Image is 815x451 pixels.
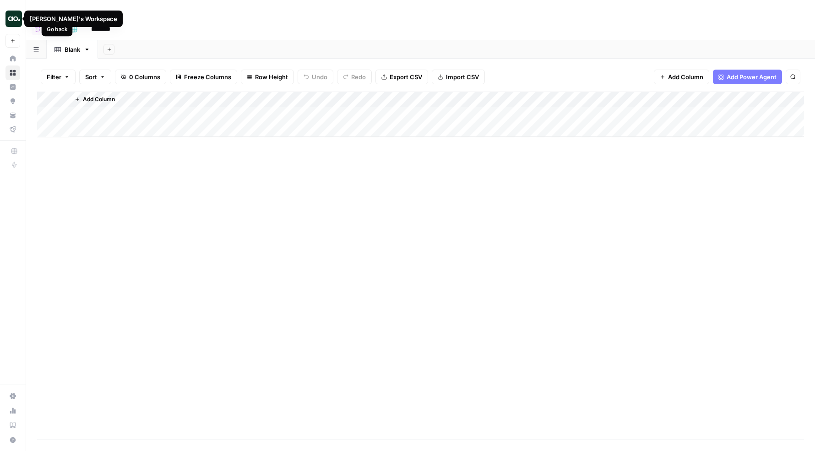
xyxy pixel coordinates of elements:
[5,389,20,403] a: Settings
[432,70,485,84] button: Import CSV
[5,94,20,109] a: Opportunities
[170,70,237,84] button: Freeze Columns
[351,72,366,82] span: Redo
[255,72,288,82] span: Row Height
[668,72,703,82] span: Add Column
[375,70,428,84] button: Export CSV
[85,72,97,82] span: Sort
[5,433,20,447] button: Help + Support
[5,108,20,123] a: Your Data
[312,72,327,82] span: Undo
[5,122,20,137] a: Flightpath
[241,70,294,84] button: Row Height
[184,72,231,82] span: Freeze Columns
[727,72,777,82] span: Add Power Agent
[298,70,333,84] button: Undo
[5,51,20,66] a: Home
[129,72,160,82] span: 0 Columns
[337,70,372,84] button: Redo
[5,7,20,30] button: Workspace: Nick's Workspace
[446,72,479,82] span: Import CSV
[390,72,422,82] span: Export CSV
[5,65,20,80] a: Browse
[115,70,166,84] button: 0 Columns
[65,45,80,54] div: Blank
[71,93,119,105] button: Add Column
[47,72,61,82] span: Filter
[5,418,20,433] a: Learning Hub
[5,11,22,27] img: Nick's Workspace Logo
[5,403,20,418] a: Usage
[5,80,20,94] a: Insights
[41,70,76,84] button: Filter
[83,95,115,103] span: Add Column
[79,70,111,84] button: Sort
[654,70,709,84] button: Add Column
[713,70,782,84] button: Add Power Agent
[47,40,98,59] a: Blank
[46,25,67,33] div: Go back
